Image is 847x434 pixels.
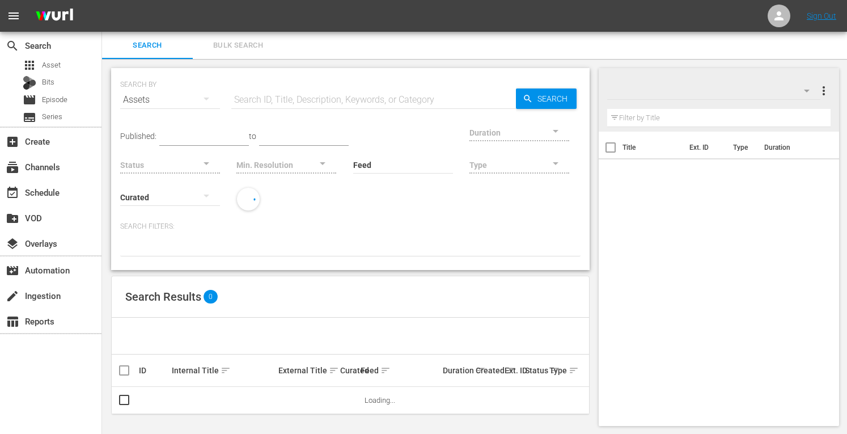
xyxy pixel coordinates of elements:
span: Search [109,39,186,52]
span: Overlays [6,237,19,251]
div: Created [476,364,501,377]
div: External Title [278,364,337,377]
span: Bits [42,77,54,88]
div: Internal Title [172,364,275,377]
div: Feed [361,364,439,377]
span: Channels [6,161,19,174]
span: 0 [204,290,218,304]
span: Search [533,89,577,109]
div: Status [525,364,546,377]
span: Episode [23,93,36,107]
div: Duration [443,364,472,377]
span: Automation [6,264,19,277]
span: VOD [6,212,19,225]
span: Reports [6,315,19,328]
span: sort [329,365,339,376]
a: Sign Out [807,11,836,20]
button: more_vert [817,77,831,104]
p: Search Filters: [120,222,581,231]
div: Assets [120,84,220,116]
span: Search [6,39,19,53]
span: to [249,132,256,141]
span: sort [221,365,231,376]
div: Curated [340,366,357,375]
div: Type [549,364,562,377]
th: Duration [757,132,825,163]
div: Ext. ID [505,366,522,375]
span: Episode [42,94,67,106]
span: Create [6,135,19,149]
span: Series [23,111,36,124]
th: Title [622,132,683,163]
div: ID [139,366,168,375]
img: ans4CAIJ8jUAAAAAAAAAAAAAAAAAAAAAAAAgQb4GAAAAAAAAAAAAAAAAAAAAAAAAJMjXAAAAAAAAAAAAAAAAAAAAAAAAgAT5G... [27,3,82,30]
div: Bits [23,76,36,90]
th: Ext. ID [683,132,726,163]
button: Search [516,89,577,109]
span: Published: [120,132,156,141]
span: Ingestion [6,289,19,303]
span: Loading... [365,396,395,404]
span: Schedule [6,186,19,200]
span: Series [42,111,62,123]
th: Type [726,132,757,163]
span: more_vert [817,84,831,98]
span: sort [380,365,391,376]
span: Search Results [125,290,201,304]
span: menu [7,9,20,23]
span: Asset [42,60,61,71]
span: Bulk Search [200,39,277,52]
span: Asset [23,58,36,72]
